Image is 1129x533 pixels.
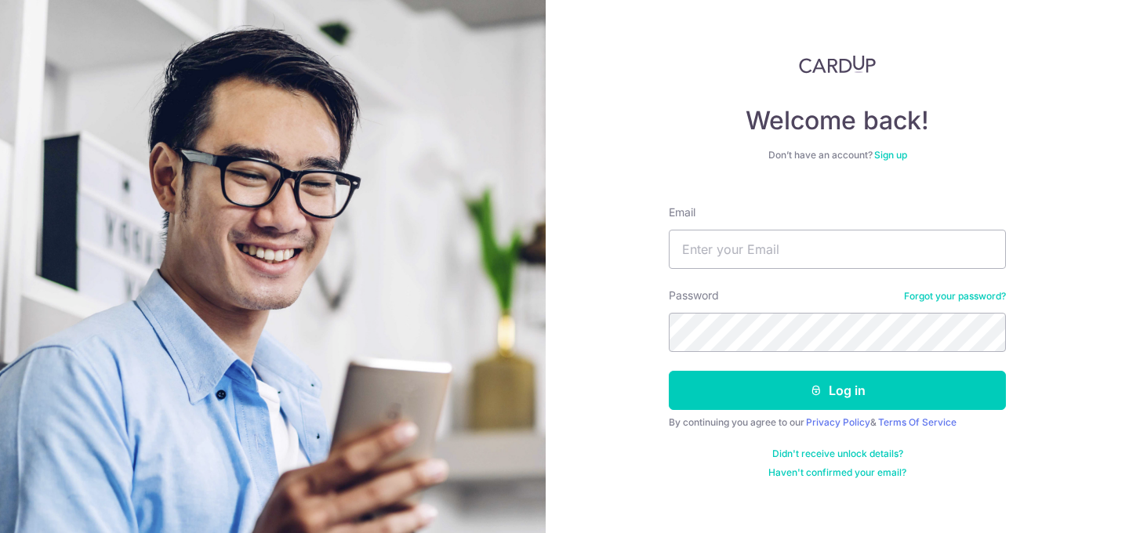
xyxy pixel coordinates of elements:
[874,149,907,161] a: Sign up
[669,205,695,220] label: Email
[768,466,906,479] a: Haven't confirmed your email?
[878,416,957,428] a: Terms Of Service
[669,105,1006,136] h4: Welcome back!
[904,290,1006,303] a: Forgot your password?
[799,55,876,74] img: CardUp Logo
[806,416,870,428] a: Privacy Policy
[669,230,1006,269] input: Enter your Email
[669,288,719,303] label: Password
[772,448,903,460] a: Didn't receive unlock details?
[669,416,1006,429] div: By continuing you agree to our &
[669,371,1006,410] button: Log in
[669,149,1006,161] div: Don’t have an account?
